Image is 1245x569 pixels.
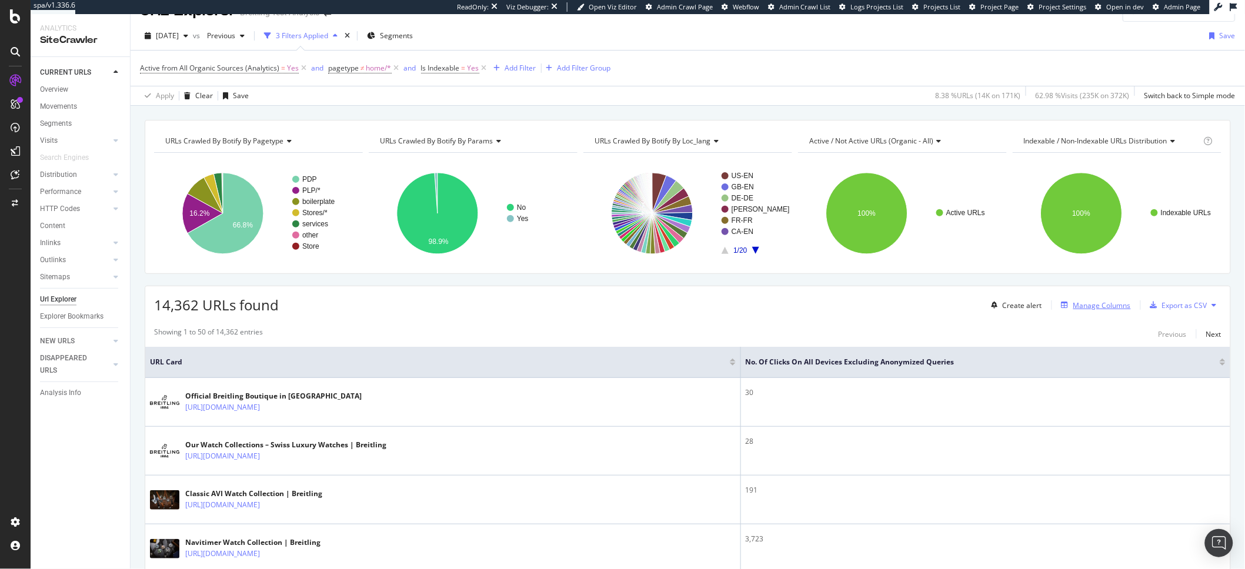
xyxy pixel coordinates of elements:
svg: A chart. [369,162,578,265]
a: Admin Crawl Page [646,2,713,12]
a: Movements [40,101,122,113]
svg: A chart. [798,162,1007,265]
div: 62.98 % Visits ( 235K on 372K ) [1036,91,1130,101]
div: times [342,30,352,42]
button: and [311,62,323,73]
button: Save [1205,26,1236,45]
span: Open in dev [1107,2,1144,11]
div: DISAPPEARED URLS [40,352,99,377]
a: Project Page [970,2,1019,12]
span: Logs Projects List [851,2,904,11]
span: Segments [380,31,413,41]
span: = [462,63,466,73]
div: Search Engines [40,152,89,164]
span: Project Settings [1039,2,1087,11]
div: Content [40,220,65,232]
h4: Indexable / Non-Indexable URLs Distribution [1022,132,1201,150]
span: Active / Not Active URLs (organic - all) [809,136,933,146]
text: US-EN [732,172,753,180]
span: Yes [287,60,299,76]
div: Analytics [40,24,121,34]
a: Open in dev [1096,2,1144,12]
svg: A chart. [583,162,792,265]
span: URLs Crawled By Botify By params [380,136,493,146]
svg: A chart. [1013,162,1221,265]
a: [URL][DOMAIN_NAME] [185,450,260,462]
button: [DATE] [140,26,193,45]
div: Sitemaps [40,271,70,283]
span: Admin Crawl List [779,2,831,11]
div: Open Intercom Messenger [1205,529,1233,557]
div: and [311,63,323,73]
text: DE-DE [732,194,753,202]
a: Content [40,220,122,232]
div: Segments [40,118,72,130]
a: Distribution [40,169,110,181]
a: HTTP Codes [40,203,110,215]
div: Outlinks [40,254,66,266]
text: FR-FR [732,216,753,225]
text: Active URLs [946,209,985,217]
div: Showing 1 to 50 of 14,362 entries [154,327,263,341]
div: Export as CSV [1162,300,1207,310]
a: Visits [40,135,110,147]
div: Visits [40,135,58,147]
text: [PERSON_NAME] [732,205,790,213]
div: Movements [40,101,77,113]
div: 3,723 [746,534,1226,544]
div: 8.38 % URLs ( 14K on 171K ) [936,91,1021,101]
div: 28 [746,436,1226,447]
h4: URLs Crawled By Botify By pagetype [163,132,352,150]
a: [URL][DOMAIN_NAME] [185,401,260,413]
text: PLP/* [302,186,321,195]
a: Overview [40,83,122,96]
a: Webflow [722,2,759,12]
div: Add Filter Group [558,63,611,73]
div: NEW URLS [40,335,75,347]
button: 3 Filters Applied [259,26,342,45]
button: Export as CSV [1146,296,1207,314]
button: Apply [140,86,174,105]
span: 2025 Aug. 19th [156,31,179,41]
text: No [517,203,526,212]
div: Distribution [40,169,77,181]
span: Webflow [733,2,759,11]
a: Sitemaps [40,271,110,283]
text: Yes [517,215,529,223]
span: URLs Crawled By Botify By loc_lang [595,136,710,146]
a: [URL][DOMAIN_NAME] [185,499,260,511]
text: 98.9% [429,237,449,246]
div: Save [1220,31,1236,41]
text: other [302,231,318,239]
a: Inlinks [40,237,110,249]
span: URL Card [150,357,727,367]
div: HTTP Codes [40,203,80,215]
div: Add Filter [505,63,536,73]
div: Overview [40,83,68,96]
a: Open Viz Editor [577,2,637,12]
span: URLs Crawled By Botify By pagetype [165,136,283,146]
div: Classic AVI Watch Collection | Breitling [185,488,322,499]
div: Navitimer Watch Collection | Breitling [185,537,321,548]
div: 191 [746,485,1226,496]
div: 3 Filters Applied [276,31,328,41]
span: Admin Crawl Page [657,2,713,11]
text: GB-EN [732,183,754,191]
svg: A chart. [154,162,363,265]
div: CURRENT URLS [40,66,91,79]
a: Explorer Bookmarks [40,310,122,323]
div: and [404,63,416,73]
div: Clear [195,91,213,101]
span: = [281,63,285,73]
a: [URL][DOMAIN_NAME] [185,548,260,560]
a: Projects List [913,2,961,12]
button: Switch back to Simple mode [1140,86,1236,105]
div: Performance [40,186,81,198]
span: Admin Page [1164,2,1201,11]
span: ≠ [361,63,365,73]
text: 100% [1073,209,1091,217]
text: PDP [302,175,317,183]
